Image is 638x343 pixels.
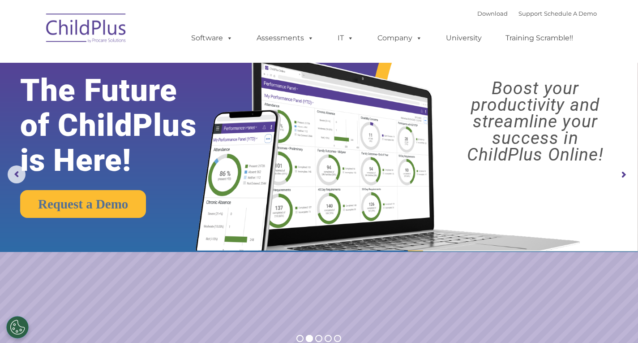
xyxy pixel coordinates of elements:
[497,29,582,47] a: Training Scramble!!
[518,10,542,17] a: Support
[544,10,597,17] a: Schedule A Demo
[20,190,146,218] a: Request a Demo
[124,96,163,103] span: Phone number
[441,80,630,163] rs-layer: Boost your productivity and streamline your success in ChildPlus Online!
[248,29,323,47] a: Assessments
[182,29,242,47] a: Software
[329,29,363,47] a: IT
[124,59,152,66] span: Last name
[437,29,491,47] a: University
[20,73,224,178] rs-layer: The Future of ChildPlus is Here!
[477,10,597,17] font: |
[42,7,131,52] img: ChildPlus by Procare Solutions
[477,10,508,17] a: Download
[368,29,431,47] a: Company
[6,316,29,339] button: Cookies Settings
